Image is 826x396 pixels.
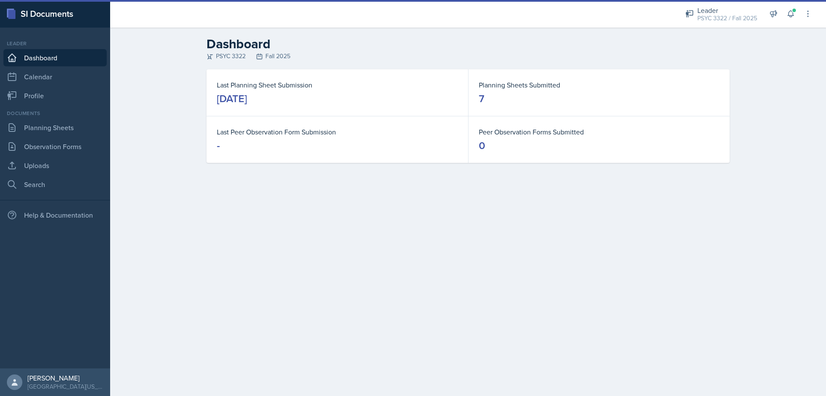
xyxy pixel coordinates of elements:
[697,5,757,16] div: Leader
[28,374,103,382] div: [PERSON_NAME]
[479,80,719,90] dt: Planning Sheets Submitted
[3,87,107,104] a: Profile
[479,127,719,137] dt: Peer Observation Forms Submitted
[479,139,485,153] div: 0
[217,92,247,106] div: [DATE]
[3,157,107,174] a: Uploads
[3,49,107,66] a: Dashboard
[3,109,107,117] div: Documents
[217,127,458,137] dt: Last Peer Observation Form Submission
[3,206,107,224] div: Help & Documentation
[217,139,220,153] div: -
[206,36,730,52] h2: Dashboard
[3,176,107,193] a: Search
[697,14,757,23] div: PSYC 3322 / Fall 2025
[28,382,103,391] div: [GEOGRAPHIC_DATA][US_STATE]
[479,92,484,106] div: 7
[3,40,107,47] div: Leader
[3,68,107,85] a: Calendar
[206,52,730,61] div: PSYC 3322 Fall 2025
[3,138,107,155] a: Observation Forms
[217,80,458,90] dt: Last Planning Sheet Submission
[3,119,107,136] a: Planning Sheets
